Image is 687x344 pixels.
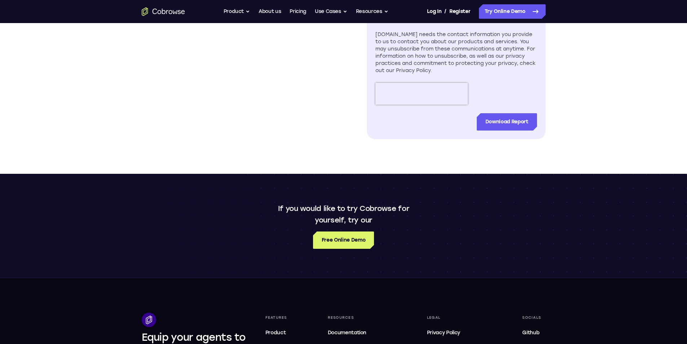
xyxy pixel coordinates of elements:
a: Pricing [290,4,306,19]
span: Privacy Policy [427,330,460,336]
iframe: reCAPTCHA [375,83,468,105]
div: Legal [424,313,491,323]
button: Use Cases [315,4,347,19]
span: / [444,7,446,16]
a: Log In [427,4,441,19]
button: Product [224,4,250,19]
p: If you would like to try Cobrowse for yourself, try our [274,203,413,226]
a: Documentation [325,326,396,340]
div: Socials [519,313,545,323]
a: About us [259,4,281,19]
input: Download Report [477,113,537,131]
span: Documentation [328,330,366,336]
a: Privacy Policy [424,326,491,340]
span: Github [522,330,539,336]
div: [DOMAIN_NAME] needs the contact information you provide to us to contact you about our products a... [375,31,537,74]
a: Register [449,4,470,19]
div: Resources [325,313,396,323]
a: Try Online Demo [479,4,546,19]
div: Features [263,313,297,323]
a: Free Online Demo [313,231,374,249]
a: Go to the home page [142,7,185,16]
a: Github [519,326,545,340]
a: Product [263,326,297,340]
button: Resources [356,4,388,19]
span: Product [265,330,286,336]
